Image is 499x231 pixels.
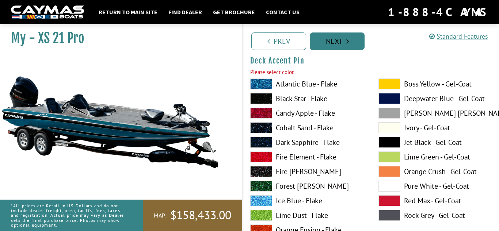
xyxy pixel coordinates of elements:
a: Find Dealer [165,7,206,17]
label: Boss Yellow - Gel-Coat [378,78,492,89]
label: Jet Black - Gel-Coat [378,137,492,148]
label: Fire [PERSON_NAME] [250,166,364,177]
label: [PERSON_NAME] [PERSON_NAME] - Gel-Coat [378,108,492,119]
a: Standard Features [429,32,488,41]
label: Lime Dust - Flake [250,210,364,221]
img: white-logo-c9c8dbefe5ff5ceceb0f0178aa75bf4bb51f6bca0971e226c86eb53dfe498488.png [11,5,84,19]
label: Lime Green - Gel-Coat [378,151,492,162]
label: Cobalt Sand - Flake [250,122,364,133]
a: Prev [251,32,306,50]
ul: Pagination [249,31,499,50]
a: Return to main site [95,7,161,17]
span: MAP: [154,212,167,219]
a: Contact Us [262,7,303,17]
div: 1-888-4CAYMAS [388,4,488,20]
h4: Deck Accent Pin [250,56,492,65]
label: Deepwater Blue - Gel-Coat [378,93,492,104]
p: *All prices are Retail in US Dollars and do not include dealer freight, prep, tariffs, fees, taxe... [11,200,126,231]
label: Forest [PERSON_NAME] [250,181,364,192]
label: Red Max - Gel-Coat [378,195,492,206]
label: Atlantic Blue - Flake [250,78,364,89]
label: Pure White - Gel-Coat [378,181,492,192]
label: Dark Sapphire - Flake [250,137,364,148]
label: Ivory - Gel-Coat [378,122,492,133]
label: Rock Grey - Gel-Coat [378,210,492,221]
label: Ice Blue - Flake [250,195,364,206]
label: Black Star - Flake [250,93,364,104]
h1: My - XS 21 Pro [11,30,224,46]
a: Next [310,32,365,50]
label: Candy Apple - Flake [250,108,364,119]
span: $158,433.00 [170,208,231,223]
div: Please select color. [250,68,492,77]
a: Get Brochure [209,7,259,17]
label: Fire Element - Flake [250,151,364,162]
a: MAP:$158,433.00 [143,200,242,231]
label: Orange Crush - Gel-Coat [378,166,492,177]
